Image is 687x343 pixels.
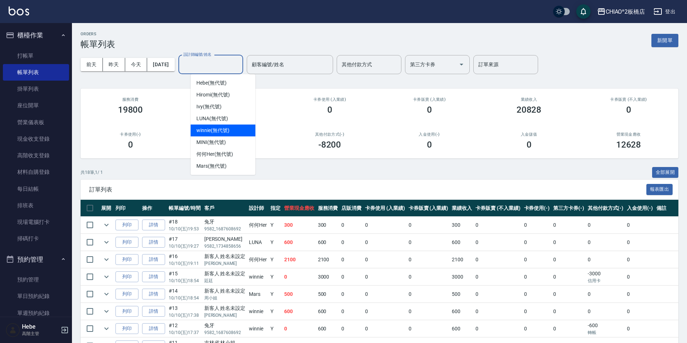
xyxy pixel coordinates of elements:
div: 新客人 姓名未設定 [204,270,246,277]
td: 0 [625,286,655,303]
td: Mars [247,286,269,303]
td: 600 [282,303,316,320]
p: [PERSON_NAME] [204,260,246,267]
p: 10/10 (五) 19:53 [169,226,201,232]
a: 詳情 [142,237,165,248]
td: 600 [316,303,340,320]
td: 3000 [316,268,340,285]
a: 單日預約紀錄 [3,288,69,304]
td: 0 [522,303,552,320]
td: 0 [340,286,363,303]
td: 0 [474,268,522,285]
h2: 其他付款方式(-) [288,132,371,137]
p: 9582_1734858656 [204,243,246,249]
td: winnie [247,320,269,337]
th: 設計師 [247,200,269,217]
td: 2100 [282,251,316,268]
td: #16 [167,251,203,268]
a: 單週預約紀錄 [3,305,69,321]
th: 帳單編號/時間 [167,200,203,217]
h3: 0 [427,105,432,115]
a: 現場電腦打卡 [3,214,69,230]
a: 掛單列表 [3,81,69,97]
td: 300 [316,217,340,234]
td: 0 [586,217,625,234]
button: 列印 [115,289,138,300]
h2: 入金儲值 [488,132,570,137]
td: 0 [407,251,450,268]
a: 打帳單 [3,48,69,64]
td: 0 [522,234,552,251]
div: [PERSON_NAME] [204,235,246,243]
th: 卡券販賣 (入業績) [407,200,450,217]
span: Hebe (無代號) [196,79,227,87]
td: 600 [450,320,474,337]
td: 0 [363,286,407,303]
h3: 12628 [616,140,641,150]
td: 0 [551,217,586,234]
span: 訂單列表 [89,186,646,193]
td: 0 [407,303,450,320]
td: 0 [551,234,586,251]
td: Y [269,320,282,337]
h2: 卡券販賣 (不入業績) [587,97,670,102]
td: 0 [407,286,450,303]
h3: 0 [527,140,532,150]
td: 0 [363,217,407,234]
h3: -8200 [318,140,341,150]
th: 操作 [140,200,167,217]
td: 0 [340,251,363,268]
td: 0 [586,286,625,303]
th: 卡券使用(-) [522,200,552,217]
a: 詳情 [142,254,165,265]
th: 營業現金應收 [282,200,316,217]
td: 0 [625,303,655,320]
h3: 0 [427,140,432,150]
td: 0 [586,234,625,251]
a: 帳單列表 [3,64,69,81]
button: 報表匯出 [646,184,673,195]
td: 600 [316,320,340,337]
th: 入金使用(-) [625,200,655,217]
td: 0 [586,303,625,320]
button: expand row [101,220,112,230]
button: 全部展開 [652,167,679,178]
td: 何何Her [247,251,269,268]
td: 500 [316,286,340,303]
a: 報表匯出 [646,186,673,193]
button: 列印 [115,220,138,231]
a: 營業儀表板 [3,114,69,131]
th: 業績收入 [450,200,474,217]
span: winnie (無代號) [196,127,229,134]
p: [PERSON_NAME] [204,312,246,319]
th: 卡券使用 (入業績) [363,200,407,217]
td: 0 [340,320,363,337]
a: 預約管理 [3,271,69,288]
td: 500 [450,286,474,303]
p: 10/10 (五) 19:27 [169,243,201,249]
span: LUNA (無代號) [196,115,228,122]
h3: 0 [128,140,133,150]
td: 0 [474,251,522,268]
td: 3000 [450,268,474,285]
p: 10/10 (五) 18:54 [169,295,201,301]
div: 新客人 姓名未設定 [204,304,246,312]
div: 新客人 姓名未設定 [204,253,246,260]
p: 10/10 (五) 19:11 [169,260,201,267]
button: 昨天 [103,58,125,71]
p: 信用卡 [588,277,624,284]
button: 登出 [651,5,678,18]
td: -3000 [586,268,625,285]
h2: ORDERS [81,32,115,36]
button: expand row [101,254,112,265]
a: 詳情 [142,306,165,317]
td: Y [269,268,282,285]
td: LUNA [247,234,269,251]
div: 新客人 姓名未設定 [204,287,246,295]
button: 列印 [115,306,138,317]
td: #13 [167,303,203,320]
h3: 帳單列表 [81,39,115,49]
td: 0 [282,268,316,285]
td: 0 [474,303,522,320]
p: 10/10 (五) 18:54 [169,277,201,284]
